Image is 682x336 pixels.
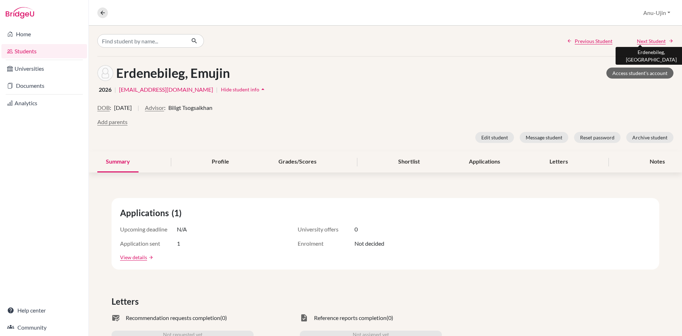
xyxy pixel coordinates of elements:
span: 0 [354,225,358,234]
span: 1 [177,239,180,248]
span: N/A [177,225,187,234]
span: task [300,314,308,322]
a: Students [1,44,87,58]
span: Hide student info [221,86,259,92]
span: | [137,103,139,118]
span: Previous Student [575,37,612,45]
input: Find student by name... [97,34,185,48]
span: [DATE] [114,103,132,112]
div: Shortlist [390,151,428,172]
span: Letters [112,295,141,308]
i: arrow_drop_up [259,86,266,93]
button: Advisor [145,103,164,112]
span: Upcoming deadline [120,225,177,234]
span: Enrolment [298,239,354,248]
button: Hide student infoarrow_drop_up [221,84,267,95]
button: Archive student [626,132,673,143]
a: Analytics [1,96,87,110]
span: | [114,85,116,94]
a: Community [1,320,87,335]
h1: Erdenebileg, Emujin [116,65,230,81]
button: Add parents [97,118,128,126]
a: Next Student [637,37,673,45]
span: Biligt Tsogsaikhan [168,103,212,112]
span: University offers [298,225,354,234]
div: Applications [460,151,509,172]
a: arrow_forward [147,255,153,260]
img: Bridge-U [6,7,34,18]
a: Previous Student [567,37,612,45]
a: Universities [1,62,87,76]
button: Edit student [475,132,514,143]
span: Not decided [354,239,384,248]
span: (0) [386,314,393,322]
button: Reset password [574,132,621,143]
span: | [216,85,218,94]
button: DOB [97,103,110,112]
span: 2026 [99,85,112,94]
span: (1) [172,207,184,219]
a: Help center [1,303,87,318]
span: Applications [120,207,172,219]
span: : [164,103,166,112]
span: : [110,103,111,112]
span: (0) [220,314,227,322]
a: Access student's account [606,68,673,79]
div: Letters [541,151,577,172]
span: Application sent [120,239,177,248]
span: Recommendation requests completion [126,314,220,322]
span: Reference reports completion [314,314,386,322]
a: [EMAIL_ADDRESS][DOMAIN_NAME] [119,85,213,94]
button: Message student [520,132,568,143]
a: Home [1,27,87,41]
a: Documents [1,79,87,93]
span: Next Student [637,37,666,45]
div: Profile [203,151,238,172]
div: Notes [641,151,673,172]
div: Grades/Scores [270,151,325,172]
a: View details [120,254,147,261]
div: Summary [97,151,139,172]
span: mark_email_read [112,314,120,322]
button: Anu-Ujin [640,6,673,20]
img: Emujin Erdenebileg's avatar [97,65,113,81]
